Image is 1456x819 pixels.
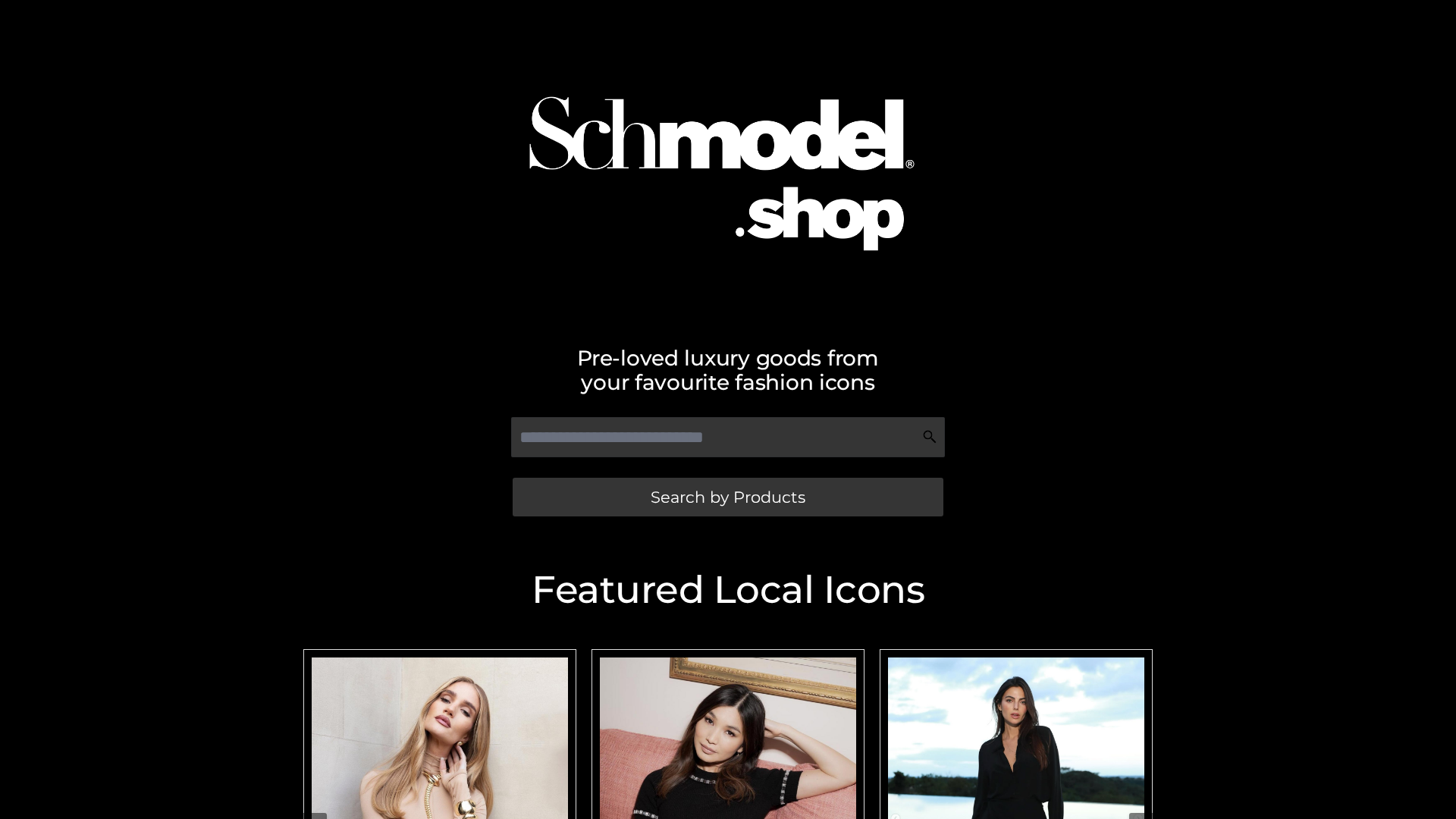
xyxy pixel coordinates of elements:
h2: Featured Local Icons​ [296,571,1160,609]
img: Search Icon [922,429,937,444]
h2: Pre-loved luxury goods from your favourite fashion icons [296,346,1160,394]
span: Search by Products [651,489,805,505]
a: Search by Products [513,478,943,516]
